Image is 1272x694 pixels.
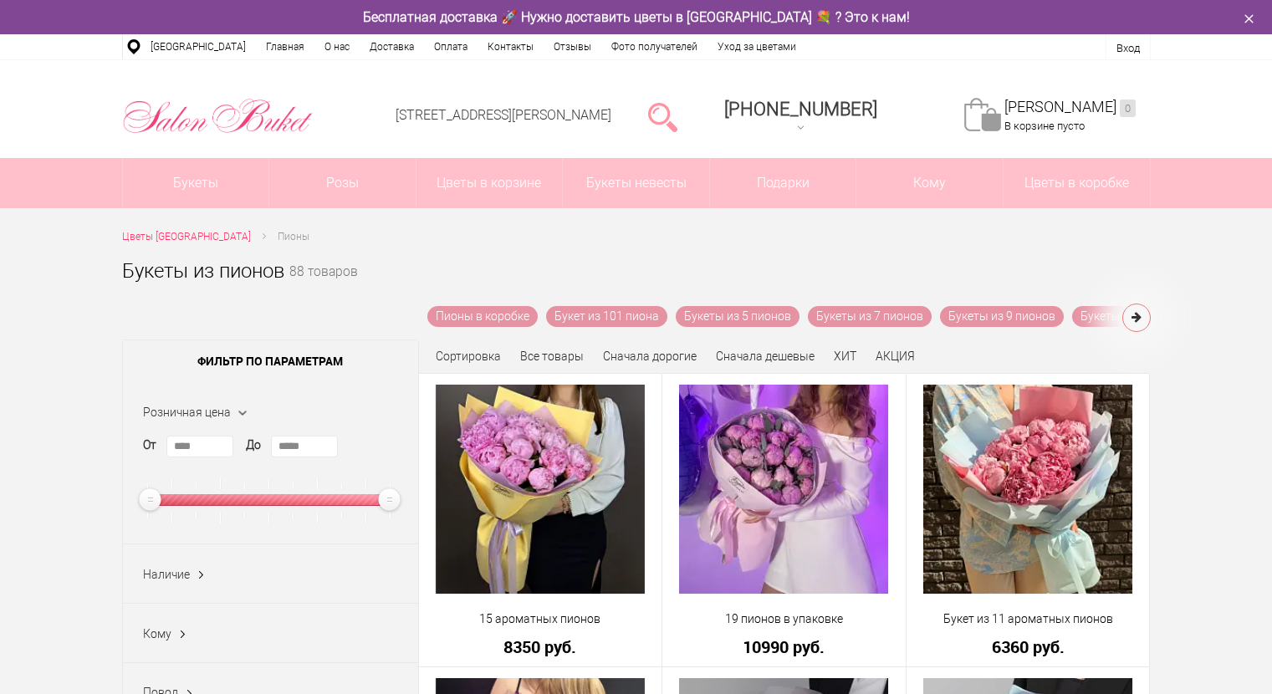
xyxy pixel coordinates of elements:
a: О нас [314,34,360,59]
a: [GEOGRAPHIC_DATA] [140,34,256,59]
img: Цветы Нижний Новгород [122,94,314,138]
a: Букеты из 5 пионов [676,306,799,327]
a: Доставка [360,34,424,59]
a: Букеты из 7 пионов [808,306,932,327]
a: Сначала дорогие [603,350,697,363]
span: Кому [856,158,1003,208]
a: Пионы в коробке [427,306,538,327]
a: Букет из 11 ароматных пионов [917,610,1139,628]
a: ХИТ [834,350,856,363]
a: Букет из 101 пиона [546,306,667,327]
a: Букеты невесты [563,158,709,208]
a: Розы [269,158,416,208]
img: 19 пионов в упаковке [679,385,888,594]
ins: 0 [1120,100,1136,117]
a: АКЦИЯ [876,350,915,363]
a: Вход [1116,42,1140,54]
span: Розничная цена [143,406,231,419]
span: Сортировка [436,350,501,363]
a: Цветы в коробке [1004,158,1150,208]
a: [PERSON_NAME] [1004,98,1136,117]
span: Пионы [278,231,309,242]
a: Букеты [123,158,269,208]
a: Уход за цветами [708,34,806,59]
a: Фото получателей [601,34,708,59]
span: Цветы [GEOGRAPHIC_DATA] [122,231,251,242]
h1: Букеты из пионов [122,256,284,286]
a: Цветы в корзине [416,158,563,208]
span: Фильтр по параметрам [123,340,418,382]
a: Букеты из 9 пионов [940,306,1064,327]
a: 15 ароматных пионов [430,610,651,628]
span: [PHONE_NUMBER] [724,99,877,120]
a: [PHONE_NUMBER] [714,93,887,140]
a: Букеты из 11 пионов [1072,306,1203,327]
img: Букет из 11 ароматных пионов [923,385,1132,594]
label: От [143,436,156,454]
a: Все товары [520,350,584,363]
a: Цветы [GEOGRAPHIC_DATA] [122,228,251,246]
span: В корзине пусто [1004,120,1085,132]
a: Подарки [710,158,856,208]
a: Сначала дешевые [716,350,815,363]
a: [STREET_ADDRESS][PERSON_NAME] [396,107,611,123]
a: 10990 руб. [673,638,895,656]
a: Отзывы [544,34,601,59]
a: 19 пионов в упаковке [673,610,895,628]
a: Главная [256,34,314,59]
img: 15 ароматных пионов [436,385,645,594]
a: 6360 руб. [917,638,1139,656]
small: 88 товаров [289,266,358,306]
span: Кому [143,627,171,640]
div: Бесплатная доставка 🚀 Нужно доставить цветы в [GEOGRAPHIC_DATA] 💐 ? Это к нам! [110,8,1163,26]
span: Наличие [143,568,190,581]
label: До [246,436,261,454]
a: 8350 руб. [430,638,651,656]
a: Контакты [478,34,544,59]
a: Оплата [424,34,478,59]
